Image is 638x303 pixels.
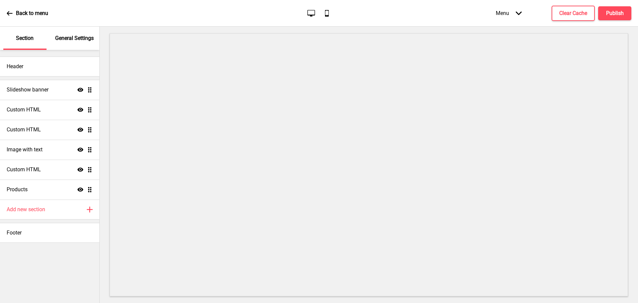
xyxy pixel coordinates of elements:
button: Publish [598,6,631,20]
h4: Header [7,63,23,70]
p: General Settings [55,35,94,42]
div: Menu [489,3,528,23]
h4: Publish [606,10,624,17]
h4: Add new section [7,206,45,213]
h4: Image with text [7,146,43,153]
h4: Custom HTML [7,166,41,173]
h4: Slideshow banner [7,86,49,93]
h4: Footer [7,229,22,236]
a: Back to menu [7,4,48,22]
h4: Custom HTML [7,106,41,113]
h4: Clear Cache [559,10,587,17]
p: Section [16,35,34,42]
p: Back to menu [16,10,48,17]
h4: Custom HTML [7,126,41,133]
h4: Products [7,186,28,193]
button: Clear Cache [552,6,595,21]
